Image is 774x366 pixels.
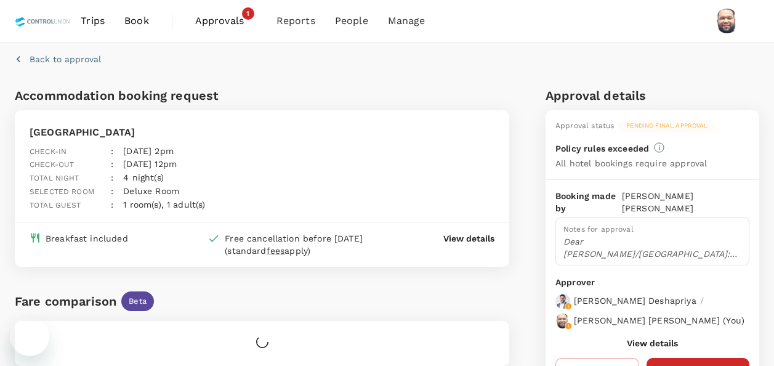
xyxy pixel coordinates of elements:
[555,190,622,214] p: Booking made by
[30,174,79,182] span: Total night
[555,294,570,309] img: avatar-67a5bcb800f47.png
[15,53,101,65] button: Back to approval
[546,86,759,105] h6: Approval details
[101,161,113,185] div: :
[555,314,570,328] img: avatar-67b4218f54620.jpeg
[30,187,94,196] span: Selected room
[123,198,205,211] p: 1 room(s), 1 adult(s)
[267,246,285,256] span: fees
[81,14,105,28] span: Trips
[276,14,315,28] span: Reports
[555,142,649,155] p: Policy rules exceeded
[30,147,67,156] span: Check-in
[15,7,71,35] img: Control Union Malaysia Sdn. Bhd.
[30,125,299,140] p: [GEOGRAPHIC_DATA]
[619,121,715,130] span: Pending final approval
[30,160,74,169] span: Check-out
[46,232,128,245] div: Breakfast included
[700,295,704,307] p: /
[627,338,678,348] button: View details
[195,14,257,28] span: Approvals
[123,145,174,157] p: [DATE] 2pm
[101,135,113,158] div: :
[123,158,177,170] p: [DATE] 12pm
[622,190,749,214] p: [PERSON_NAME] [PERSON_NAME]
[388,14,425,28] span: Manage
[10,317,49,356] iframe: Button to launch messaging window
[555,120,614,132] div: Approval status
[563,235,741,260] p: Dear [PERSON_NAME]/[GEOGRAPHIC_DATA]: Kindly assist to review and approve the hotel booking: Prog...
[30,201,81,209] span: Total guest
[555,276,749,289] p: Approver
[101,189,113,212] div: :
[242,7,254,20] span: 1
[574,295,696,307] p: [PERSON_NAME] Deshapriya
[124,14,149,28] span: Book
[563,225,634,234] span: Notes for approval
[123,185,179,197] p: Deluxe Room
[715,9,740,33] img: Muhammad Hariz Bin Abdul Rahman
[30,53,101,65] p: Back to approval
[15,86,260,105] h6: Accommodation booking request
[15,291,116,311] div: Fare comparison
[574,314,744,327] p: [PERSON_NAME] [PERSON_NAME] ( You )
[225,232,395,257] div: Free cancellation before [DATE] (standard apply)
[121,296,154,307] span: Beta
[101,175,113,198] div: :
[555,157,707,169] p: All hotel bookings require approval
[335,14,368,28] span: People
[443,232,494,245] button: View details
[101,148,113,171] div: :
[123,171,164,184] p: 4 night(s)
